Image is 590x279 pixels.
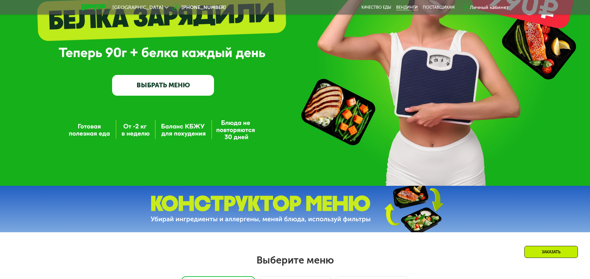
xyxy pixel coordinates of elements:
a: ВЫБРАТЬ МЕНЮ [112,75,214,95]
span: [GEOGRAPHIC_DATA] [112,5,163,10]
a: Вендинги [396,5,418,10]
a: Качество еды [361,5,391,10]
div: Личный кабинет [470,4,509,11]
a: [PHONE_NUMBER] [172,4,226,11]
h2: Выберите меню [20,254,570,266]
div: поставщикам [423,5,455,10]
div: Заказать [524,246,578,258]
